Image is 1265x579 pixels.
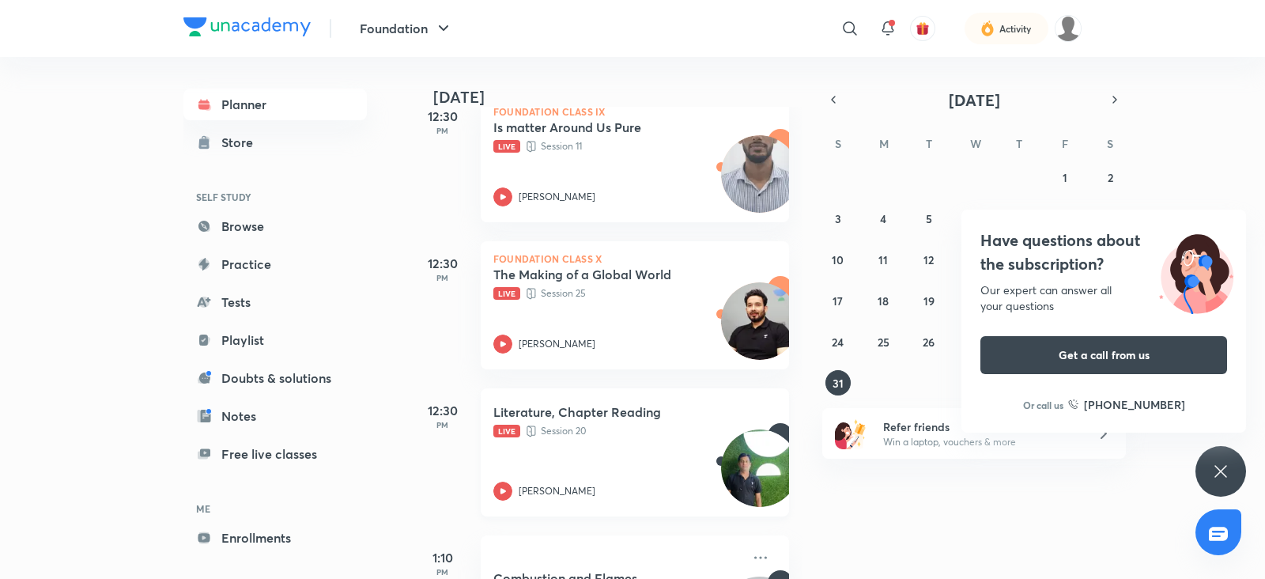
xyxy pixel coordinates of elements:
[916,21,930,36] img: avatar
[183,522,367,554] a: Enrollments
[1006,206,1032,231] button: August 7, 2025
[961,206,987,231] button: August 6, 2025
[1068,396,1185,413] a: [PHONE_NUMBER]
[926,136,932,151] abbr: Tuesday
[1108,170,1113,185] abbr: August 2, 2025
[833,293,843,308] abbr: August 17, 2025
[183,400,367,432] a: Notes
[923,335,935,350] abbr: August 26, 2025
[949,89,1000,111] span: [DATE]
[980,229,1227,276] h4: Have questions about the subscription?
[1052,165,1078,190] button: August 1, 2025
[980,282,1227,314] div: Our expert can answer all your questions
[1016,136,1022,151] abbr: Thursday
[883,418,1078,435] h6: Refer friends
[916,288,942,313] button: August 19, 2025
[221,133,262,152] div: Store
[183,17,311,36] img: Company Logo
[183,286,367,318] a: Tests
[880,211,886,226] abbr: August 4, 2025
[870,206,896,231] button: August 4, 2025
[411,126,474,135] p: PM
[832,252,844,267] abbr: August 10, 2025
[825,370,851,395] button: August 31, 2025
[411,273,474,282] p: PM
[183,362,367,394] a: Doubts & solutions
[1062,136,1068,151] abbr: Friday
[493,254,776,263] p: Foundation Class X
[493,287,520,300] span: Live
[411,567,474,577] p: PM
[870,329,896,354] button: August 25, 2025
[519,484,595,498] p: [PERSON_NAME]
[916,206,942,231] button: August 5, 2025
[916,247,942,272] button: August 12, 2025
[433,88,805,107] h4: [DATE]
[833,376,844,391] abbr: August 31, 2025
[411,401,474,420] h5: 12:30
[835,211,841,226] abbr: August 3, 2025
[1084,396,1185,413] h6: [PHONE_NUMBER]
[835,418,867,449] img: referral
[411,254,474,273] h5: 12:30
[1107,136,1113,151] abbr: Saturday
[825,247,851,272] button: August 10, 2025
[519,337,595,351] p: [PERSON_NAME]
[493,404,690,420] h5: Literature, Chapter Reading
[825,206,851,231] button: August 3, 2025
[183,184,367,210] h6: SELF STUDY
[870,288,896,313] button: August 18, 2025
[923,252,934,267] abbr: August 12, 2025
[879,136,889,151] abbr: Monday
[183,324,367,356] a: Playlist
[980,336,1227,374] button: Get a call from us
[832,335,844,350] abbr: August 24, 2025
[870,247,896,272] button: August 11, 2025
[835,136,841,151] abbr: Sunday
[970,136,981,151] abbr: Wednesday
[493,138,742,154] p: Session 11
[183,17,311,40] a: Company Logo
[411,548,474,567] h5: 1:10
[493,119,690,135] h5: Is matter Around Us Pure
[1097,206,1123,231] button: August 9, 2025
[878,335,889,350] abbr: August 25, 2025
[1097,165,1123,190] button: August 2, 2025
[923,293,935,308] abbr: August 19, 2025
[1146,229,1246,314] img: ttu_illustration_new.svg
[493,267,690,282] h5: The Making of a Global World
[411,107,474,126] h5: 12:30
[910,16,935,41] button: avatar
[493,286,742,301] p: Session 25
[493,107,776,116] p: Foundation Class IX
[493,140,520,153] span: Live
[916,329,942,354] button: August 26, 2025
[1052,206,1078,231] button: August 8, 2025
[183,127,367,158] a: Store
[183,89,367,120] a: Planner
[1055,15,1082,42] img: Pankaj Saproo
[878,293,889,308] abbr: August 18, 2025
[825,329,851,354] button: August 24, 2025
[183,495,367,522] h6: ME
[411,420,474,430] p: PM
[883,435,1078,449] p: Win a laptop, vouchers & more
[493,423,742,439] p: Session 20
[183,248,367,280] a: Practice
[519,190,595,204] p: [PERSON_NAME]
[980,19,995,38] img: activity
[878,252,888,267] abbr: August 11, 2025
[825,288,851,313] button: August 17, 2025
[493,425,520,437] span: Live
[350,13,463,44] button: Foundation
[1063,170,1067,185] abbr: August 1, 2025
[1023,398,1063,412] p: Or call us
[926,211,932,226] abbr: August 5, 2025
[844,89,1104,111] button: [DATE]
[183,438,367,470] a: Free live classes
[183,210,367,242] a: Browse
